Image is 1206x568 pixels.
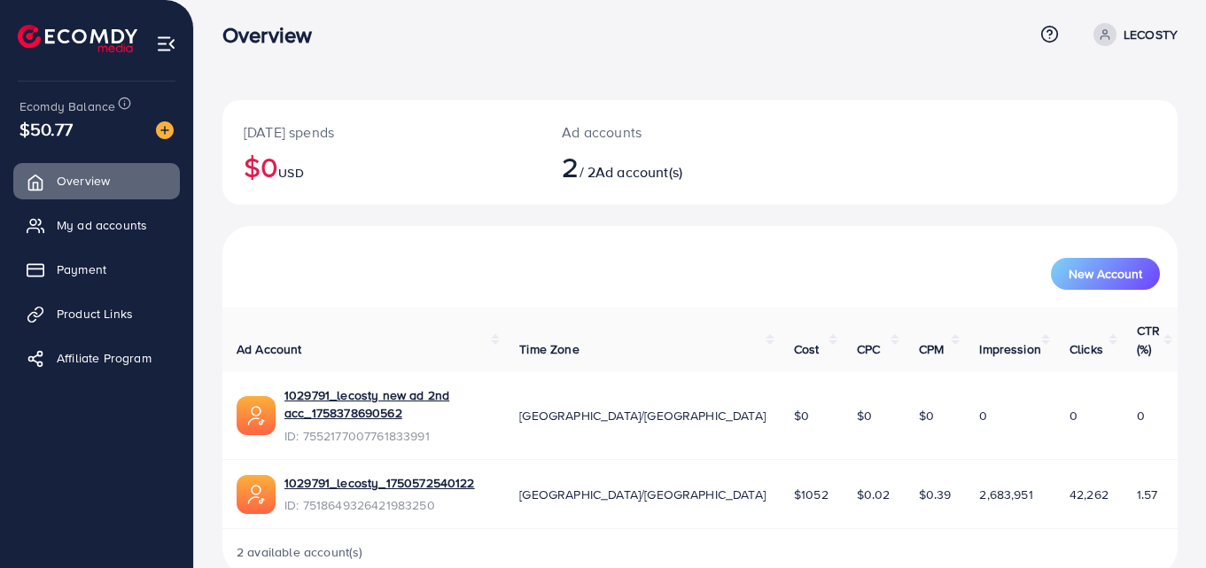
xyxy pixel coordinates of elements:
[519,407,766,424] span: [GEOGRAPHIC_DATA]/[GEOGRAPHIC_DATA]
[156,121,174,139] img: image
[57,261,106,278] span: Payment
[979,340,1041,358] span: Impression
[57,305,133,323] span: Product Links
[562,121,759,143] p: Ad accounts
[919,340,944,358] span: CPM
[222,22,326,48] h3: Overview
[1051,258,1160,290] button: New Account
[278,164,303,182] span: USD
[57,172,110,190] span: Overview
[13,340,180,376] a: Affiliate Program
[244,150,519,183] h2: $0
[284,496,475,514] span: ID: 7518649326421983250
[1124,24,1178,45] p: LECOSTY
[19,116,73,142] span: $50.77
[57,349,152,367] span: Affiliate Program
[13,252,180,287] a: Payment
[1137,407,1145,424] span: 0
[794,340,820,358] span: Cost
[979,407,987,424] span: 0
[1069,268,1142,280] span: New Account
[857,407,872,424] span: $0
[237,543,363,561] span: 2 available account(s)
[156,34,176,54] img: menu
[1137,486,1158,503] span: 1.57
[979,486,1032,503] span: 2,683,951
[13,163,180,198] a: Overview
[1086,23,1178,46] a: LECOSTY
[57,216,147,234] span: My ad accounts
[18,25,137,52] img: logo
[519,486,766,503] span: [GEOGRAPHIC_DATA]/[GEOGRAPHIC_DATA]
[595,162,682,182] span: Ad account(s)
[284,427,491,445] span: ID: 7552177007761833991
[1070,407,1078,424] span: 0
[919,486,952,503] span: $0.39
[919,407,934,424] span: $0
[562,150,759,183] h2: / 2
[519,340,579,358] span: Time Zone
[562,146,579,187] span: 2
[1137,322,1160,357] span: CTR (%)
[857,486,891,503] span: $0.02
[13,207,180,243] a: My ad accounts
[13,296,180,331] a: Product Links
[284,386,491,423] a: 1029791_lecosty new ad 2nd acc_1758378690562
[794,407,809,424] span: $0
[1131,488,1193,555] iframe: Chat
[237,396,276,435] img: ic-ads-acc.e4c84228.svg
[244,121,519,143] p: [DATE] spends
[284,474,475,492] a: 1029791_lecosty_1750572540122
[857,340,880,358] span: CPC
[1070,486,1109,503] span: 42,262
[237,475,276,514] img: ic-ads-acc.e4c84228.svg
[19,97,115,115] span: Ecomdy Balance
[794,486,829,503] span: $1052
[237,340,302,358] span: Ad Account
[1070,340,1103,358] span: Clicks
